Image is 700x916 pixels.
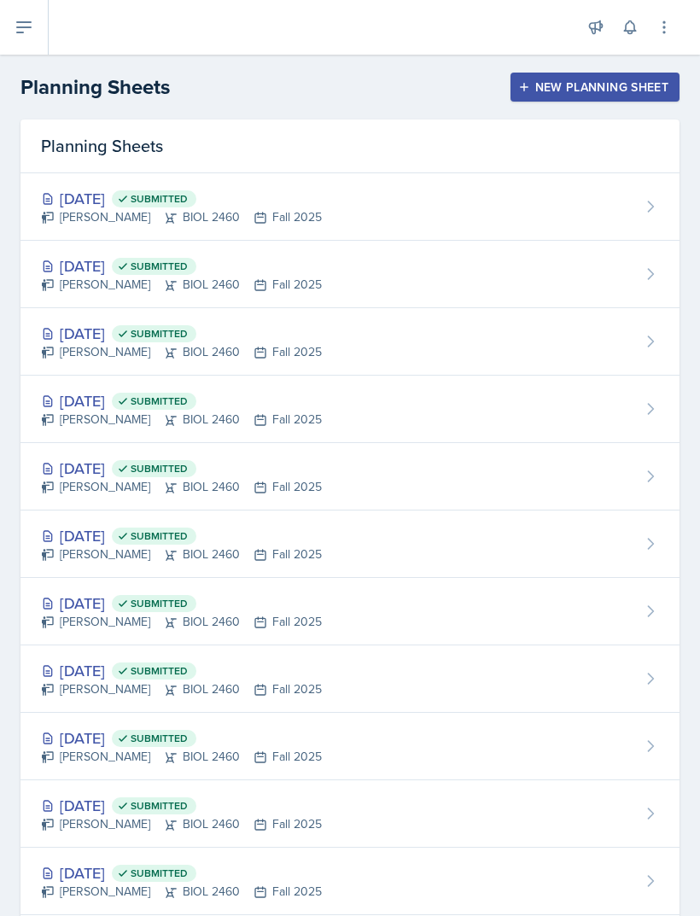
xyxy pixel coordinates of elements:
div: [DATE] [41,592,322,615]
div: [PERSON_NAME] BIOL 2460 Fall 2025 [41,276,322,294]
span: Submitted [131,664,188,678]
span: Submitted [131,732,188,745]
h2: Planning Sheets [20,72,170,102]
div: [PERSON_NAME] BIOL 2460 Fall 2025 [41,343,322,361]
button: New Planning Sheet [510,73,680,102]
a: [DATE] Submitted [PERSON_NAME]BIOL 2460Fall 2025 [20,308,680,376]
span: Submitted [131,529,188,543]
div: [PERSON_NAME] BIOL 2460 Fall 2025 [41,411,322,429]
span: Submitted [131,866,188,880]
a: [DATE] Submitted [PERSON_NAME]BIOL 2460Fall 2025 [20,645,680,713]
div: [DATE] [41,524,322,547]
span: Submitted [131,327,188,341]
div: [DATE] [41,726,322,750]
span: Submitted [131,192,188,206]
div: [DATE] [41,861,322,884]
a: [DATE] Submitted [PERSON_NAME]BIOL 2460Fall 2025 [20,848,680,915]
a: [DATE] Submitted [PERSON_NAME]BIOL 2460Fall 2025 [20,578,680,645]
div: [PERSON_NAME] BIOL 2460 Fall 2025 [41,478,322,496]
span: Submitted [131,799,188,813]
a: [DATE] Submitted [PERSON_NAME]BIOL 2460Fall 2025 [20,443,680,511]
div: [PERSON_NAME] BIOL 2460 Fall 2025 [41,680,322,698]
div: [DATE] [41,254,322,277]
span: Submitted [131,260,188,273]
span: Submitted [131,597,188,610]
a: [DATE] Submitted [PERSON_NAME]BIOL 2460Fall 2025 [20,376,680,443]
div: [PERSON_NAME] BIOL 2460 Fall 2025 [41,815,322,833]
span: Submitted [131,462,188,476]
div: [DATE] [41,187,322,210]
div: [PERSON_NAME] BIOL 2460 Fall 2025 [41,208,322,226]
div: [PERSON_NAME] BIOL 2460 Fall 2025 [41,748,322,766]
div: [DATE] [41,659,322,682]
div: New Planning Sheet [522,80,668,94]
div: Planning Sheets [20,120,680,173]
div: [DATE] [41,457,322,480]
div: [PERSON_NAME] BIOL 2460 Fall 2025 [41,613,322,631]
a: [DATE] Submitted [PERSON_NAME]BIOL 2460Fall 2025 [20,511,680,578]
a: [DATE] Submitted [PERSON_NAME]BIOL 2460Fall 2025 [20,713,680,780]
div: [DATE] [41,322,322,345]
span: Submitted [131,394,188,408]
a: [DATE] Submitted [PERSON_NAME]BIOL 2460Fall 2025 [20,173,680,241]
div: [PERSON_NAME] BIOL 2460 Fall 2025 [41,546,322,563]
div: [PERSON_NAME] BIOL 2460 Fall 2025 [41,883,322,901]
div: [DATE] [41,389,322,412]
div: [DATE] [41,794,322,817]
a: [DATE] Submitted [PERSON_NAME]BIOL 2460Fall 2025 [20,241,680,308]
a: [DATE] Submitted [PERSON_NAME]BIOL 2460Fall 2025 [20,780,680,848]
